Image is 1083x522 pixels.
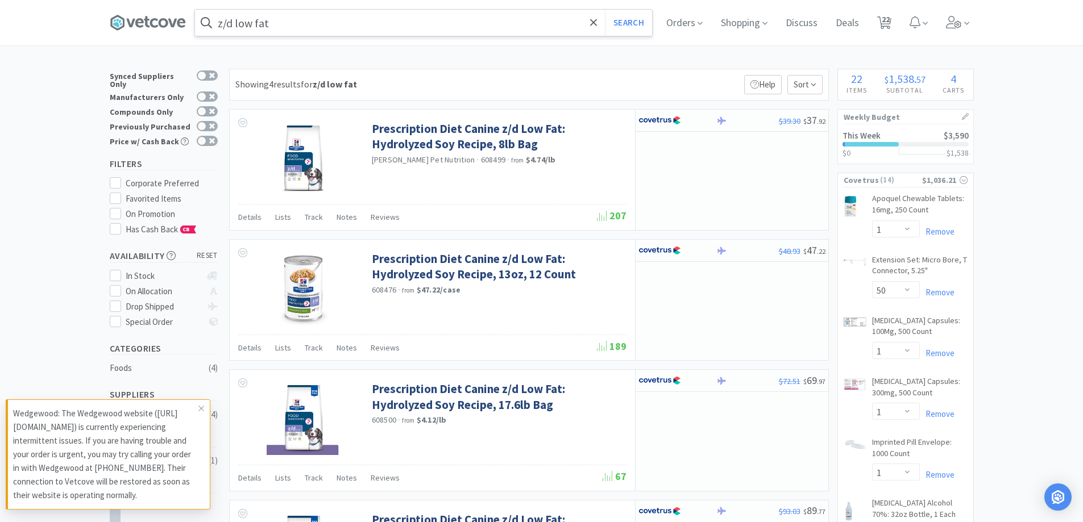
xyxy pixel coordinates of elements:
div: Drop Shipped [126,300,201,314]
img: d5dfa82afa8d46b496f3e9a548a0e8c6_551742.png [279,121,327,195]
span: Covetrus [844,174,879,186]
span: 608499 [481,154,506,165]
span: 57 [916,74,926,85]
div: Corporate Preferred [126,177,218,190]
span: · [398,285,400,295]
a: Remove [920,469,955,480]
div: ( 4 ) [209,361,218,375]
span: $ [803,377,807,386]
div: $1,036.21 [922,174,968,186]
span: Track [305,473,323,483]
div: . [875,73,934,85]
span: Track [305,212,323,222]
div: Special Order [126,315,201,329]
span: Details [238,343,262,353]
span: Lists [275,343,291,353]
a: [MEDICAL_DATA] Capsules: 300mg, 500 Count [872,376,968,403]
span: $0 [843,148,850,158]
div: Open Intercom Messenger [1044,483,1072,511]
span: · [507,154,509,165]
div: ( 4 ) [209,408,218,421]
a: Extension Set: Micro Bore, T Connector, 5.25" [872,254,968,281]
p: Wedgewood: The Wedgewood website ([URL][DOMAIN_NAME]) is currently experiencing intermittent issu... [13,407,198,502]
span: $3,590 [944,130,969,141]
span: 69 [803,374,825,387]
a: This Week$3,590$0$1,538 [838,124,973,164]
span: Notes [337,343,357,353]
div: Price w/ Cash Back [110,136,191,145]
span: 1,538 [889,72,914,86]
div: On Allocation [126,285,201,298]
h3: $ [947,149,969,157]
img: 77fca1acd8b6420a9015268ca798ef17_1.png [638,503,681,520]
span: $ [803,117,807,126]
span: · [398,415,400,425]
span: · [476,154,479,165]
img: 77fca1acd8b6420a9015268ca798ef17_1.png [638,112,681,129]
span: 207 [597,209,626,222]
a: Remove [920,408,955,419]
p: Help [744,75,782,94]
a: Deals [831,18,864,28]
input: Search by item, sku, manufacturer, ingredient, size... [195,10,652,36]
h5: Suppliers [110,388,218,401]
div: Previously Purchased [110,121,191,131]
span: $93.03 [779,506,800,516]
div: ( 1 ) [209,454,218,467]
span: 608500 [372,415,397,425]
img: 57b7ca00f9ad4a19844afcbb1179ba51_541998.png [277,251,329,325]
span: $ [803,247,807,256]
span: Sort [787,75,823,94]
span: . 97 [817,377,825,386]
span: . 77 [817,507,825,516]
span: 1,538 [951,148,969,158]
a: Prescription Diet Canine z/d Low Fat: Hydrolyzed Soy Recipe, 13oz, 12 Count [372,251,624,282]
span: $ [803,507,807,516]
span: $48.93 [779,246,800,256]
a: Prescription Diet Canine z/d Low Fat: Hydrolyzed Soy Recipe, 17.6lb Bag [372,381,624,412]
div: On Promotion [126,207,218,221]
a: [MEDICAL_DATA] Capsules: 100Mg, 500 Count [872,315,968,342]
a: Remove [920,287,955,298]
h1: Weekly Budget [844,110,968,124]
div: Showing 4 results [235,77,357,92]
span: Has Cash Back [126,224,197,235]
div: In Stock [126,269,201,283]
span: Reviews [371,212,400,222]
span: reset [197,250,218,262]
a: Remove [920,348,955,358]
span: $39.30 [779,116,800,126]
span: 47 [803,244,825,257]
a: 22 [873,19,896,30]
span: Lists [275,473,291,483]
img: 933d219c3c5d4bba91830a94d1f9dfd9_19090.png [844,258,866,266]
a: Prescription Diet Canine z/d Low Fat: Hydrolyzed Soy Recipe, 8lb Bag [372,121,624,152]
h5: Filters [110,157,218,170]
h2: This Week [843,131,881,140]
span: from [402,416,414,424]
span: Track [305,343,323,353]
span: 22 [851,72,862,86]
span: 67 [603,470,626,483]
img: ca74c350b2444bb59c55760a18e773f3_541999.png [267,381,341,455]
div: Synced Suppliers Only [110,70,191,88]
img: 7881c3f4042841d1a1c480c787b4acaa_825582.png [844,378,866,390]
img: ae45a791aae843e493395dc472a47b7f_816269.png [844,318,866,327]
span: $72.51 [779,376,800,386]
span: 89 [803,504,825,517]
span: Details [238,473,262,483]
span: 189 [597,340,626,353]
span: Details [238,212,262,222]
h4: Subtotal [875,85,934,95]
span: 4 [951,72,956,86]
h5: Availability [110,249,218,262]
h5: Categories [110,342,218,355]
span: 37 [803,114,825,127]
span: Reviews [371,473,400,483]
h4: Items [838,85,876,95]
span: . 92 [817,117,825,126]
img: 77fca1acd8b6420a9015268ca798ef17_1.png [638,242,681,259]
a: [PERSON_NAME] Pet Nutrition [372,154,475,165]
strong: z/d low fat [313,78,357,90]
span: from [511,156,524,164]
